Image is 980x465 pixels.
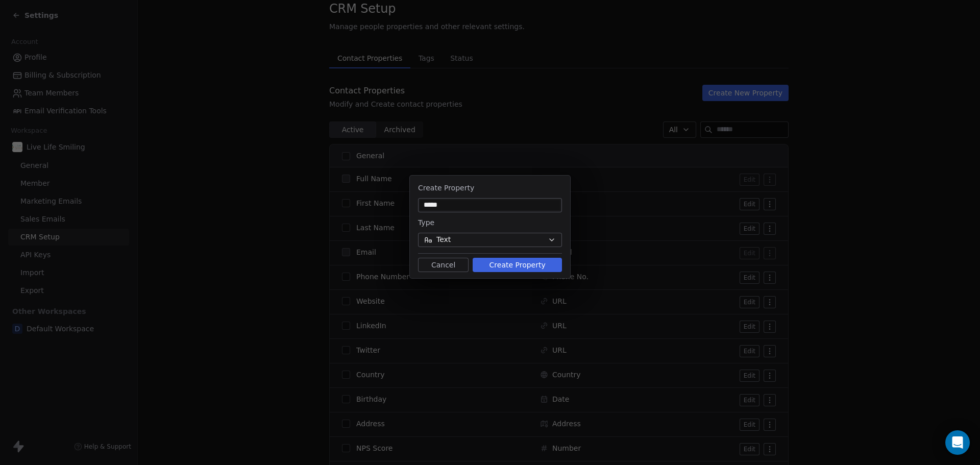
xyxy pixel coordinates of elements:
span: Create Property [418,184,474,192]
button: Cancel [418,258,469,272]
span: Text [436,234,451,245]
span: Type [418,218,434,227]
button: Text [418,233,562,247]
button: Create Property [473,258,562,272]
